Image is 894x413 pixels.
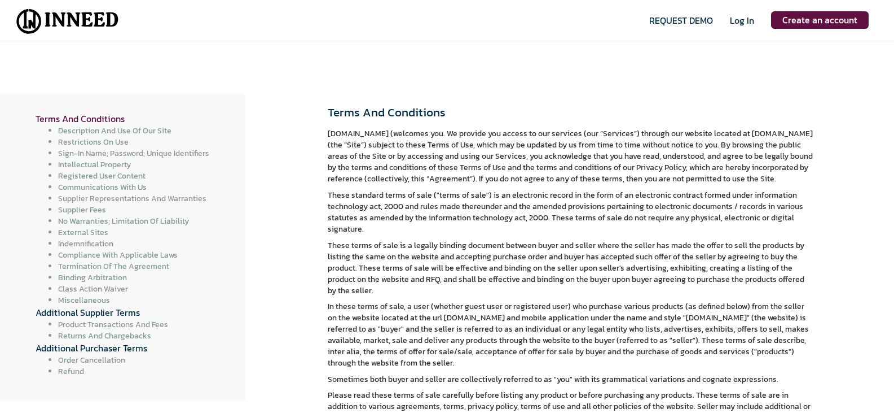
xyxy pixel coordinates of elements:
[58,249,178,261] a: Compliance With Applicable Laws
[58,294,110,306] a: Miscellaneous
[36,306,140,319] a: Additional Supplier Terms
[58,147,209,159] a: Sign-In Name; Password; Unique Identifiers
[730,14,754,41] span: Log In
[328,240,813,297] p: These terms of sale is a legally binding document between buyer and seller where the seller has m...
[328,301,813,369] p: In these terms of sale, a user (whether guest user or registered user) who purchase various produ...
[58,204,106,216] a: Supplier Fees
[58,366,84,377] a: Refund
[328,106,813,119] h3: Terms And Conditions
[58,125,171,137] a: Description and use of our site
[649,14,713,41] span: REQUEST DEMO
[36,341,147,355] a: Additional Purchaser Terms
[328,374,813,385] p: Sometimes both buyer and seller are collectively referred to as "you" with its grammatical variat...
[328,190,813,235] p: These standard terms of sale ("terms of sale") is an electronic record in the form of an electron...
[36,112,125,125] a: Terms And Conditions
[58,170,146,182] a: Registered User Content
[58,354,125,366] a: Order Cancellation
[58,136,129,148] a: Restrictions on use
[58,283,128,295] a: Class Action Waiver
[58,330,151,342] a: Returns And Chargebacks
[58,193,206,205] a: Supplier Representations And Warranties
[58,227,108,238] a: External Sites
[58,319,168,331] a: Product Transactions And Fees
[58,159,131,171] a: Intellectual Property
[58,260,169,272] a: Termination Of The Agreement
[771,11,869,29] a: Create an account
[328,128,813,185] p: [DOMAIN_NAME] (welcomes you. We provide you access to our services (our “Services”) through our w...
[11,7,124,36] img: Inneed
[58,272,127,284] a: Binding Arbitration
[58,238,113,250] a: Indemnification
[58,181,147,193] a: Communications With Us
[58,215,189,227] a: No Warranties; Limitation Of Liability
